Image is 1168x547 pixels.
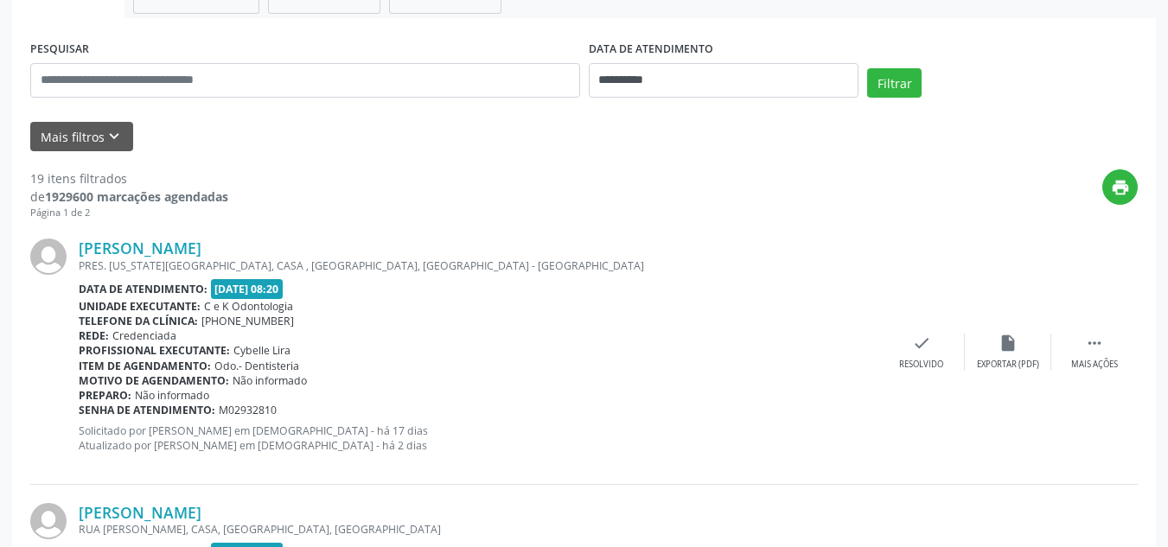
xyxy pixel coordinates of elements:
span: M02932810 [219,403,277,417]
div: Mais ações [1071,359,1118,371]
span: [PHONE_NUMBER] [201,314,294,328]
span: Credenciada [112,328,176,343]
img: img [30,239,67,275]
span: [DATE] 08:20 [211,279,284,299]
i: check [912,334,931,353]
b: Motivo de agendamento: [79,373,229,388]
span: Não informado [233,373,307,388]
b: Profissional executante: [79,343,230,358]
p: Solicitado por [PERSON_NAME] em [DEMOGRAPHIC_DATA] - há 17 dias Atualizado por [PERSON_NAME] em [... [79,423,878,453]
i: insert_drive_file [999,334,1018,353]
div: PRES. [US_STATE][GEOGRAPHIC_DATA], CASA , [GEOGRAPHIC_DATA], [GEOGRAPHIC_DATA] - [GEOGRAPHIC_DATA] [79,258,878,273]
span: C e K Odontologia [204,299,293,314]
div: de [30,188,228,206]
span: Não informado [135,388,209,403]
div: 19 itens filtrados [30,169,228,188]
a: [PERSON_NAME] [79,503,201,522]
b: Rede: [79,328,109,343]
b: Unidade executante: [79,299,201,314]
strong: 1929600 marcações agendadas [45,188,228,205]
b: Item de agendamento: [79,359,211,373]
i:  [1085,334,1104,353]
b: Preparo: [79,388,131,403]
label: DATA DE ATENDIMENTO [589,36,713,63]
button: Mais filtroskeyboard_arrow_down [30,122,133,152]
div: Exportar (PDF) [977,359,1039,371]
a: [PERSON_NAME] [79,239,201,258]
span: Cybelle Lira [233,343,290,358]
b: Telefone da clínica: [79,314,198,328]
i: print [1111,178,1130,197]
b: Senha de atendimento: [79,403,215,417]
span: Odo.- Dentisteria [214,359,299,373]
label: PESQUISAR [30,36,89,63]
img: img [30,503,67,539]
button: Filtrar [867,68,922,98]
div: Página 1 de 2 [30,206,228,220]
i: keyboard_arrow_down [105,127,124,146]
div: Resolvido [899,359,943,371]
b: Data de atendimento: [79,282,207,296]
button: print [1102,169,1138,205]
div: RUA [PERSON_NAME], CASA, [GEOGRAPHIC_DATA], [GEOGRAPHIC_DATA] [79,522,878,537]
